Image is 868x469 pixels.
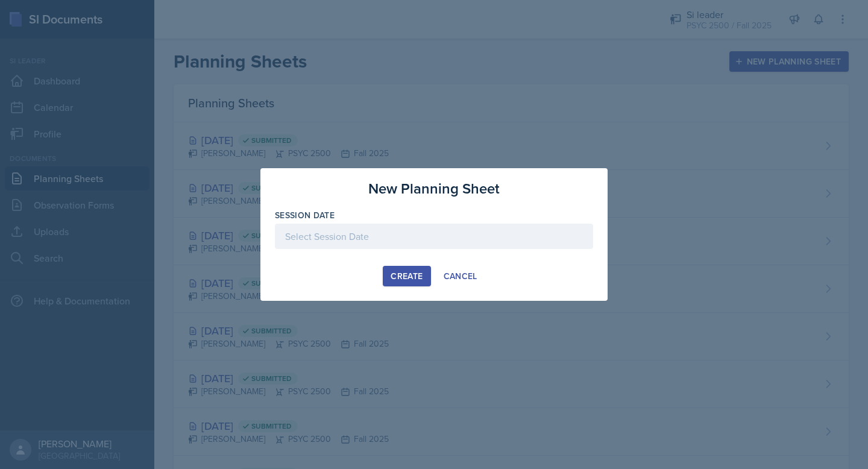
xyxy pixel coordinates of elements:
[391,271,423,281] div: Create
[368,178,500,200] h3: New Planning Sheet
[383,266,430,286] button: Create
[275,209,335,221] label: Session Date
[444,271,477,281] div: Cancel
[436,266,485,286] button: Cancel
